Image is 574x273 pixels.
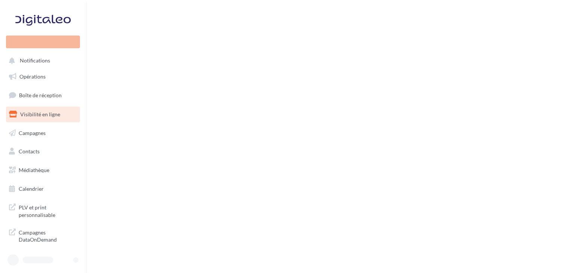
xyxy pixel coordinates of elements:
[20,58,50,64] span: Notifications
[19,202,77,218] span: PLV et print personnalisable
[4,125,81,141] a: Campagnes
[4,144,81,159] a: Contacts
[4,181,81,197] a: Calendrier
[19,185,44,192] span: Calendrier
[6,36,80,48] div: Nouvelle campagne
[19,73,46,80] span: Opérations
[4,199,81,221] a: PLV et print personnalisable
[19,129,46,136] span: Campagnes
[19,148,40,154] span: Contacts
[4,87,81,103] a: Boîte de réception
[20,111,60,117] span: Visibilité en ligne
[4,162,81,178] a: Médiathèque
[19,227,77,243] span: Campagnes DataOnDemand
[19,92,62,98] span: Boîte de réception
[4,69,81,85] a: Opérations
[19,167,49,173] span: Médiathèque
[4,107,81,122] a: Visibilité en ligne
[4,224,81,246] a: Campagnes DataOnDemand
